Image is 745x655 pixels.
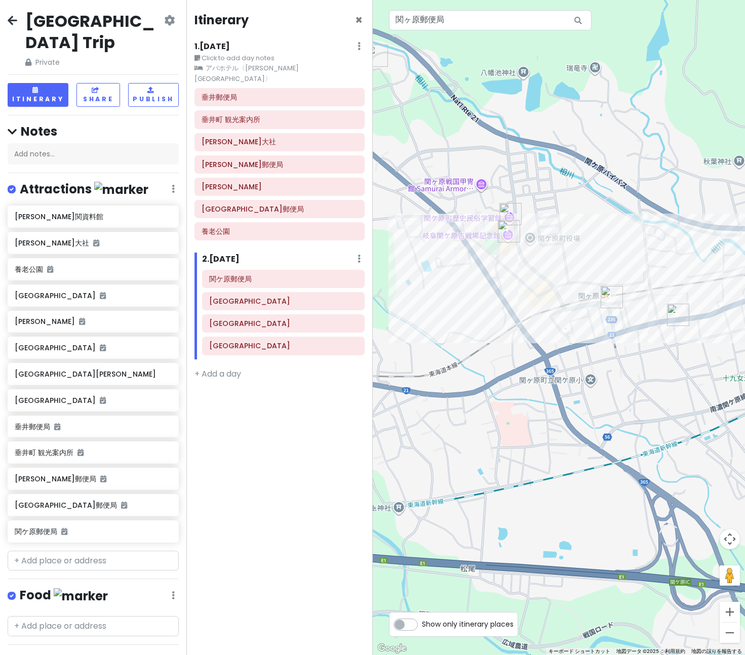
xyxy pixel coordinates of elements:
[202,115,358,124] h6: 垂井町 観光案内所
[15,370,171,379] h6: [GEOGRAPHIC_DATA][PERSON_NAME]
[15,422,171,431] h6: 垂井郵便局
[15,317,171,326] h6: [PERSON_NAME]
[209,274,358,283] h6: 関ケ原郵便局
[720,529,740,549] button: 地図のカメラ コントロール
[61,528,67,535] i: Added to itinerary
[8,616,179,636] input: + Add place or address
[202,182,358,191] h6: 大垣城
[202,137,358,146] h6: 南宮大社
[202,254,240,265] h6: 2 . [DATE]
[79,318,85,325] i: Added to itinerary
[54,588,108,604] img: marker
[202,204,358,214] h6: 養老公園口郵便局
[94,182,148,197] img: marker
[355,12,363,28] span: Close itinerary
[54,423,60,430] i: Added to itinerary
[8,551,179,571] input: + Add place or address
[691,648,742,654] a: 地図の誤りを報告する
[15,474,171,483] h6: [PERSON_NAME]郵便局
[77,449,84,456] i: Added to itinerary
[202,227,358,236] h6: 養老公園
[25,57,162,68] span: Private
[128,83,179,107] button: Publish
[194,42,230,52] h6: 1 . [DATE]
[20,587,108,604] h4: Food
[15,212,171,221] h6: [PERSON_NAME]関資料館
[209,297,358,306] h6: 関ヶ原駅前観光交流館
[100,344,106,351] i: Added to itinerary
[100,475,106,482] i: Added to itinerary
[375,642,409,655] img: Google
[15,343,171,352] h6: [GEOGRAPHIC_DATA]
[499,203,522,225] div: 関ケ原町歴史民俗学習館
[202,93,358,102] h6: 垂井郵便局
[20,181,148,198] h4: Attractions
[47,266,53,273] i: Added to itinerary
[422,619,514,630] span: Show only itinerary places
[194,53,365,63] small: Click to add day notes
[15,527,171,536] h6: 関ケ原郵便局
[616,648,659,654] span: 地図データ ©2025
[100,397,106,404] i: Added to itinerary
[720,602,740,622] button: ズームイン
[15,501,171,510] h6: [GEOGRAPHIC_DATA]郵便局
[389,10,592,30] input: Search a place
[194,63,365,84] small: アパホテル〈[PERSON_NAME][GEOGRAPHIC_DATA]〉
[8,124,179,139] h4: Notes
[498,220,520,242] div: 岐阜関ケ原古戦場記念館
[720,623,740,643] button: ズームアウト
[202,160,358,169] h6: 大垣郵便局
[93,239,99,247] i: Added to itinerary
[366,45,388,67] div: 関ケ原笹尾山交流館
[720,565,740,586] button: 地図上にペグマンをドロップして、ストリートビューを開きます
[100,292,106,299] i: Added to itinerary
[15,265,171,274] h6: 養老公園
[548,648,610,655] button: キーボード ショートカット
[25,11,162,53] h2: [GEOGRAPHIC_DATA] Trip
[15,396,171,405] h6: [GEOGRAPHIC_DATA]
[194,368,241,380] a: + Add a day
[8,83,68,107] button: Itinerary
[209,341,358,350] h6: 岐阜関ケ原古戦場記念館
[355,14,363,26] button: Close
[601,286,623,308] div: 関ヶ原駅前観光交流館
[667,304,689,326] div: 関ケ原郵便局
[15,238,171,248] h6: [PERSON_NAME]大社
[209,319,358,328] h6: 関ケ原町歴史民俗学習館
[8,143,179,165] div: Add notes...
[121,502,127,509] i: Added to itinerary
[375,642,409,655] a: Google マップでこの地域を開きます（新しいウィンドウが開きます）
[194,12,249,28] h4: Itinerary
[15,448,171,457] h6: 垂井町 観光案内所
[15,291,171,300] h6: [GEOGRAPHIC_DATA]
[665,648,685,654] a: 利用規約（新しいタブで開きます）
[76,83,120,107] button: Share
